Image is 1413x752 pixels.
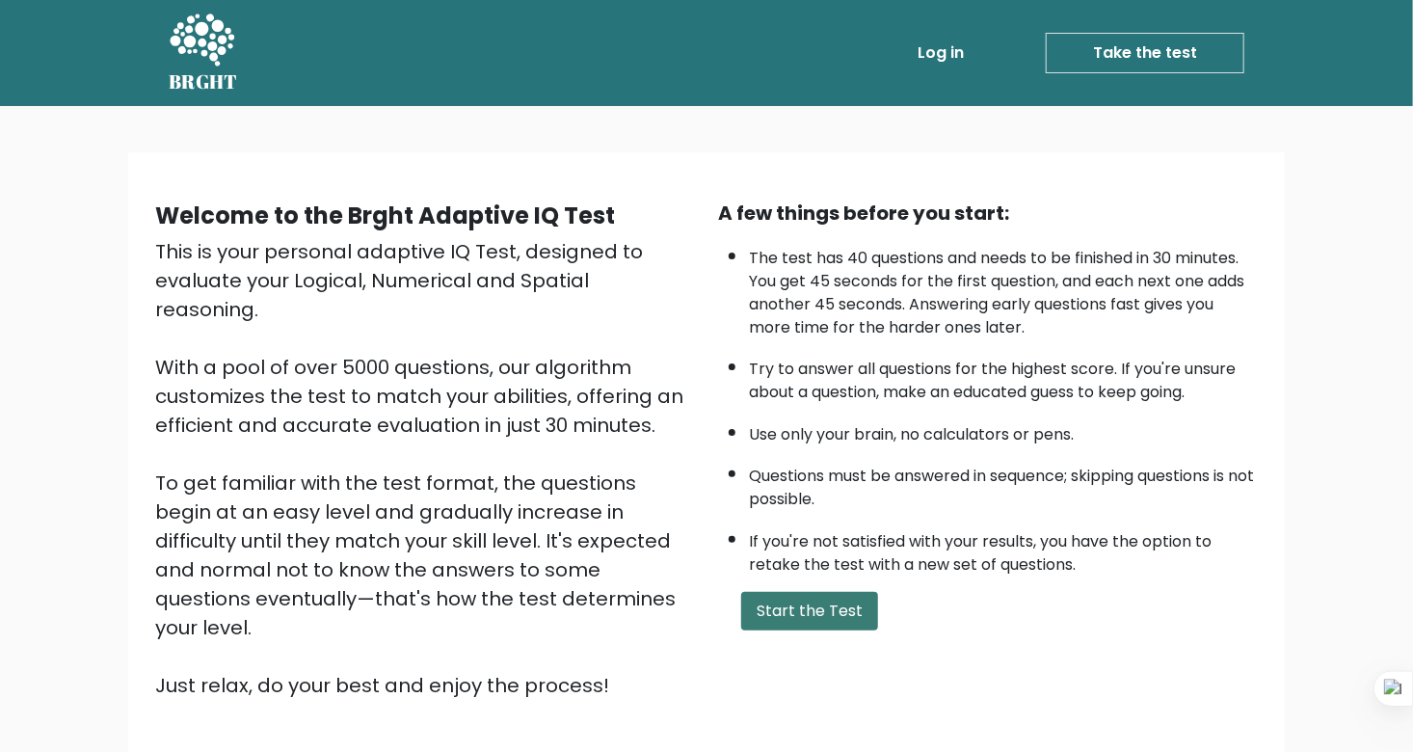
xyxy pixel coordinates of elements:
[749,521,1258,577] li: If you're not satisfied with your results, you have the option to retake the test with a new set ...
[169,8,238,98] a: BRGHT
[169,70,238,94] h5: BRGHT
[749,455,1258,511] li: Questions must be answered in sequence; skipping questions is not possible.
[718,199,1258,228] div: A few things before you start:
[910,34,972,72] a: Log in
[749,348,1258,404] li: Try to answer all questions for the highest score. If you're unsure about a question, make an edu...
[1046,33,1244,73] a: Take the test
[741,592,878,631] button: Start the Test
[749,414,1258,446] li: Use only your brain, no calculators or pens.
[155,237,695,700] div: This is your personal adaptive IQ Test, designed to evaluate your Logical, Numerical and Spatial ...
[749,237,1258,339] li: The test has 40 questions and needs to be finished in 30 minutes. You get 45 seconds for the firs...
[155,200,615,231] b: Welcome to the Brght Adaptive IQ Test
